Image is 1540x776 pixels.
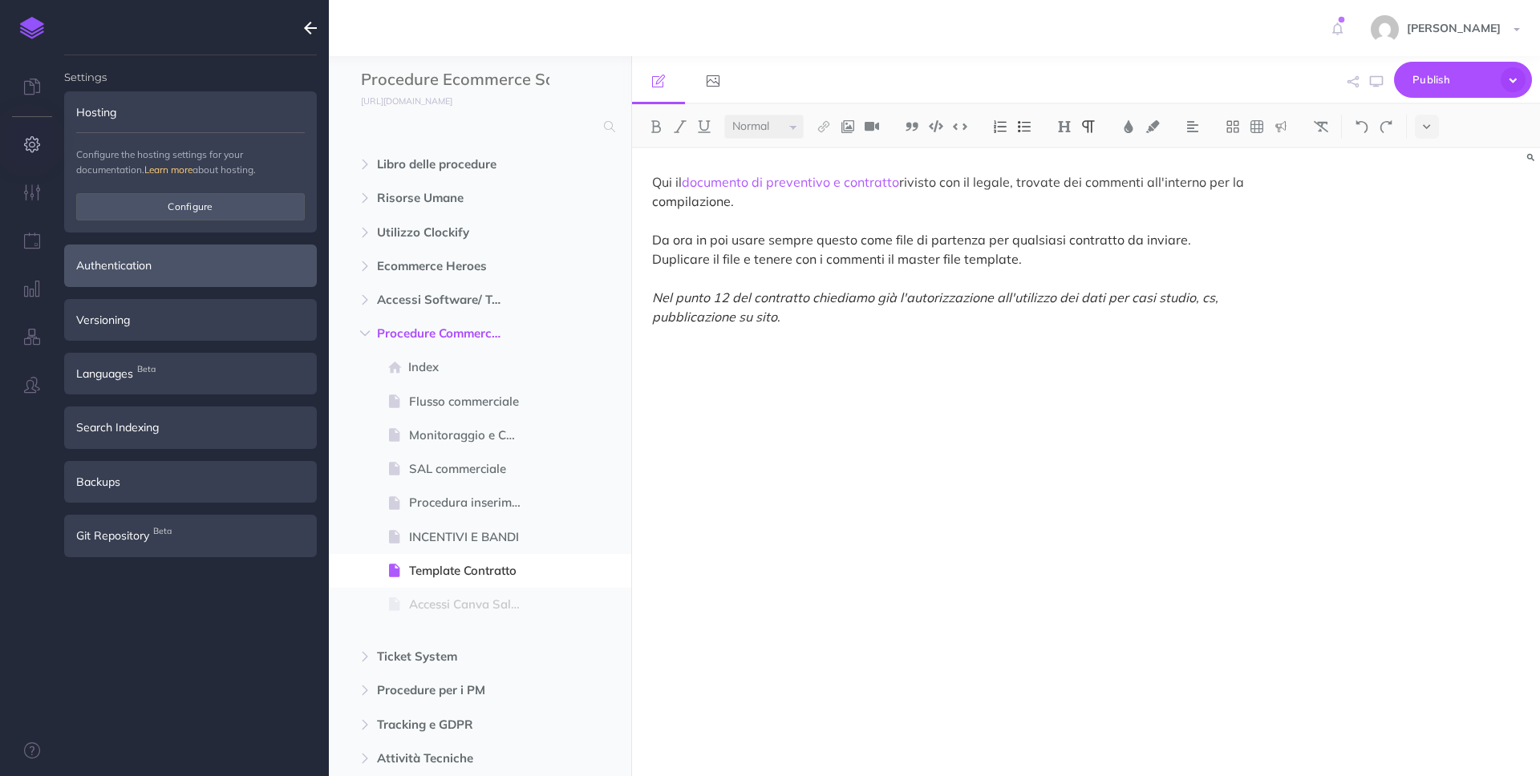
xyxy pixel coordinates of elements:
img: Headings dropdown button [1057,120,1072,133]
a: documento di preventivo e contratto [682,174,899,190]
span: Git Repository [76,527,149,544]
span: INCENTIVI E BANDI [409,527,535,547]
em: Nel punto 12 del contratto chiediamo già l'autorizzazione all'utilizzo dei dati per casi studio, ... [652,289,1222,325]
div: Git RepositoryBeta [64,515,317,556]
img: Redo [1379,120,1393,133]
p: Qui il rivisto con il legale, trovate dei commenti all'interno per la compilazione. Da ora in poi... [652,172,1248,326]
img: Underline button [697,120,711,133]
span: Accessi Canva Sales [409,595,535,614]
span: Risorse Umane [377,188,515,208]
img: Text color button [1121,120,1136,133]
img: logo-mark.svg [20,17,44,39]
img: Paragraph button [1081,120,1096,133]
img: Add video button [865,120,879,133]
span: Index [408,358,535,377]
input: Documentation Name [361,68,549,92]
span: Tracking e GDPR [377,715,515,734]
span: Languages [76,365,133,382]
span: [PERSON_NAME] [1399,21,1509,35]
span: Utilizzo Clockify [377,223,515,242]
span: Attività Tecniche [377,749,515,768]
img: Blockquote button [905,120,919,133]
div: Backups [64,461,317,503]
span: Template Contratto [409,561,535,580]
span: Ecommerce Heroes [377,257,515,276]
a: [URL][DOMAIN_NAME] [329,92,468,108]
img: Link button [817,120,831,133]
span: Accessi Software/ Tool [377,290,515,309]
small: [URL][DOMAIN_NAME] [361,95,452,107]
img: Text background color button [1145,120,1160,133]
span: Procedure Commerciali [377,324,515,343]
img: Undo [1355,120,1369,133]
span: Ticket System [377,647,515,666]
span: Monitoraggio e CRM [409,426,535,445]
span: Beta [149,523,176,540]
span: Libro delle procedure [377,155,515,174]
div: Search Indexing [64,406,317,448]
button: Configure [76,193,305,220]
img: Add image button [841,120,855,133]
div: Authentication [64,245,317,286]
span: Beta [133,361,160,378]
img: Inline code button [953,120,967,132]
p: Configure the hosting settings for your documentation. about hosting. [76,147,305,177]
img: b1eb4d8dcdfd9a3639e0a52054f32c10.jpg [1371,15,1399,43]
img: Callout dropdown menu button [1274,120,1288,133]
a: Learn more [144,164,192,176]
img: Clear styles button [1314,120,1328,133]
span: Publish [1412,67,1493,92]
div: Hosting [64,91,317,133]
span: Procedure per i PM [377,681,515,700]
button: Publish [1394,62,1532,98]
h4: Settings [64,55,317,83]
img: Bold button [649,120,663,133]
img: Italic button [673,120,687,133]
img: Unordered list button [1017,120,1031,133]
span: SAL commerciale [409,459,535,479]
div: Versioning [64,299,317,341]
img: Code block button [929,120,943,132]
img: Alignment dropdown menu button [1185,120,1200,133]
div: LanguagesBeta [64,353,317,394]
span: Flusso commerciale [409,392,535,411]
img: Create table button [1250,120,1264,133]
input: Search [361,112,594,141]
span: Procedura inserimento Lead Shopify PLUS e POS [409,493,535,512]
img: Ordered list button [993,120,1007,133]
